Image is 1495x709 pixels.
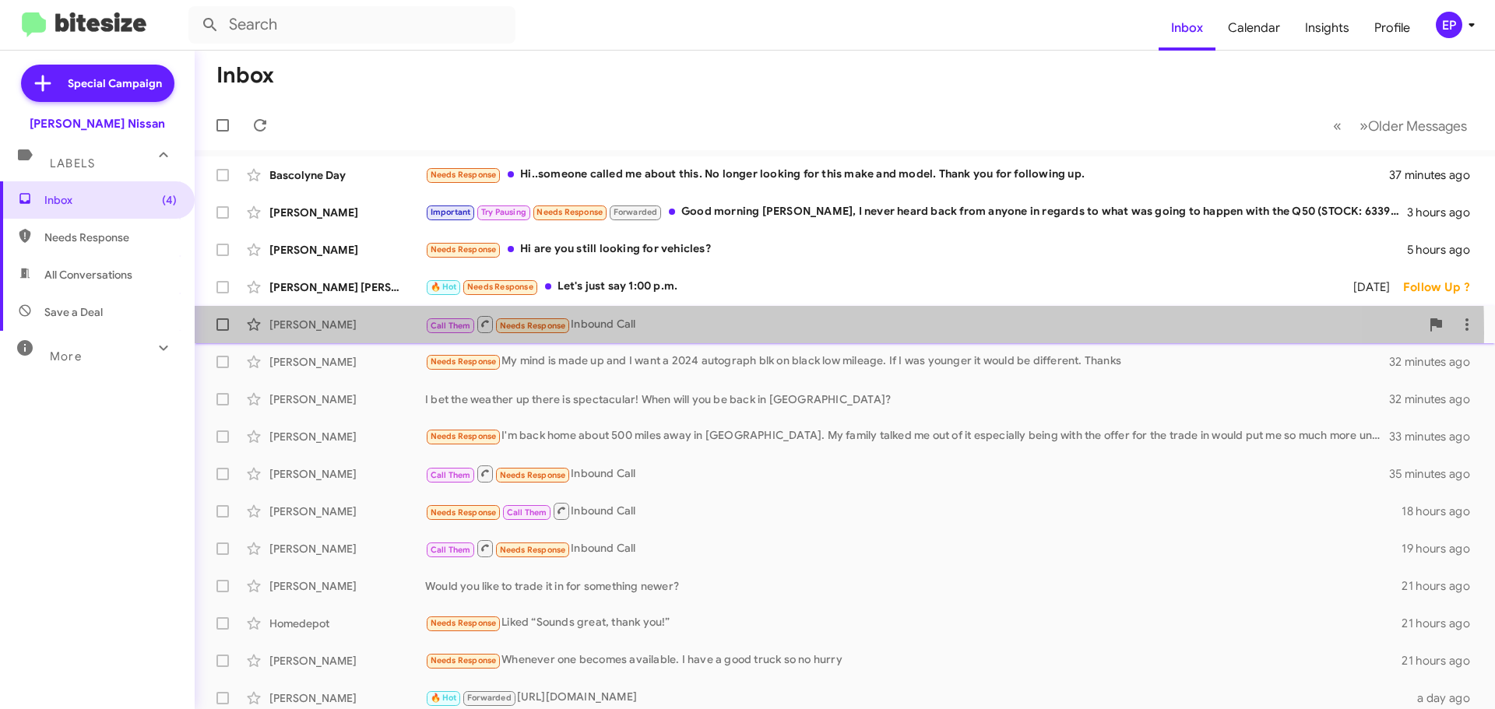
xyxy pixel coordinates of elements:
[425,614,1402,632] div: Liked “Sounds great, thank you!”
[425,391,1389,407] div: I bet the weather up there is spectacular! When will you be back in [GEOGRAPHIC_DATA]?
[1436,12,1462,38] div: EP
[269,242,425,258] div: [PERSON_NAME]
[431,170,497,180] span: Needs Response
[467,282,533,292] span: Needs Response
[188,6,515,44] input: Search
[1324,110,1476,142] nav: Page navigation example
[269,354,425,370] div: [PERSON_NAME]
[1368,118,1467,135] span: Older Messages
[269,205,425,220] div: [PERSON_NAME]
[431,244,497,254] span: Needs Response
[269,317,425,332] div: [PERSON_NAME]
[1159,5,1215,51] a: Inbox
[1389,429,1483,444] div: 33 minutes ago
[21,65,174,102] a: Special Campaign
[431,321,471,331] span: Call Them
[481,207,526,217] span: Try Pausing
[68,75,162,91] span: Special Campaign
[269,578,425,594] div: [PERSON_NAME]
[431,282,457,292] span: 🔥 Hot
[431,507,497,518] span: Needs Response
[269,391,425,407] div: [PERSON_NAME]
[269,466,425,482] div: [PERSON_NAME]
[507,507,547,518] span: Call Them
[1360,116,1368,135] span: »
[425,539,1402,558] div: Inbound Call
[425,578,1402,594] div: Would you like to trade it in for something newer?
[44,230,177,245] span: Needs Response
[1389,354,1483,370] div: 32 minutes ago
[431,431,497,441] span: Needs Response
[1402,653,1483,669] div: 21 hours ago
[1407,205,1483,220] div: 3 hours ago
[269,167,425,183] div: Bascolyne Day
[431,545,471,555] span: Call Them
[1403,279,1483,295] div: Follow Up ?
[463,691,515,706] span: Forwarded
[44,304,103,320] span: Save a Deal
[269,653,425,669] div: [PERSON_NAME]
[1389,391,1483,407] div: 32 minutes ago
[1215,5,1293,51] a: Calendar
[269,504,425,519] div: [PERSON_NAME]
[1408,690,1483,706] div: a day ago
[431,655,497,665] span: Needs Response
[30,116,165,132] div: [PERSON_NAME] Nissan
[500,545,566,555] span: Needs Response
[1333,116,1342,135] span: «
[1293,5,1362,51] a: Insights
[1402,578,1483,594] div: 21 hours ago
[610,205,661,220] span: Forwarded
[536,207,603,217] span: Needs Response
[431,693,457,703] span: 🔥 Hot
[425,353,1389,370] div: My mind is made up and I want a 2024 autograph blk on black low mileage. If I was younger it woul...
[1402,616,1483,631] div: 21 hours ago
[500,470,566,480] span: Needs Response
[269,541,425,556] div: [PERSON_NAME]
[1389,167,1483,183] div: 37 minutes ago
[431,618,497,628] span: Needs Response
[269,279,425,295] div: [PERSON_NAME] [PERSON_NAME]
[269,429,425,444] div: [PERSON_NAME]
[425,278,1333,296] div: Let's just say 1:00 p.m.
[1362,5,1423,51] a: Profile
[425,314,1420,334] div: Inbound Call
[50,156,95,170] span: Labels
[425,203,1407,221] div: Good morning [PERSON_NAME], I never heard back from anyone in regards to what was going to happen...
[431,470,471,480] span: Call Them
[1402,541,1483,556] div: 19 hours ago
[425,501,1402,521] div: Inbound Call
[425,166,1389,184] div: Hi..someone called me about this. No longer looking for this make and model. Thank you for follow...
[425,464,1389,483] div: Inbound Call
[1333,279,1403,295] div: [DATE]
[500,321,566,331] span: Needs Response
[1350,110,1476,142] button: Next
[425,651,1402,669] div: Whenever one becomes available. I have a good truck so no hurry
[1402,504,1483,519] div: 18 hours ago
[44,192,177,208] span: Inbox
[269,616,425,631] div: Homedepot
[425,427,1389,445] div: I'm back home about 500 miles away in [GEOGRAPHIC_DATA]. My family talked me out of it especially...
[216,63,274,88] h1: Inbox
[1407,242,1483,258] div: 5 hours ago
[431,356,497,367] span: Needs Response
[425,240,1407,258] div: Hi are you still looking for vehicles?
[431,207,471,217] span: Important
[269,690,425,706] div: [PERSON_NAME]
[1389,466,1483,482] div: 35 minutes ago
[162,192,177,208] span: (4)
[50,349,82,363] span: More
[44,267,132,283] span: All Conversations
[1423,12,1478,38] button: EP
[425,689,1408,707] div: [URL][DOMAIN_NAME]
[1324,110,1351,142] button: Previous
